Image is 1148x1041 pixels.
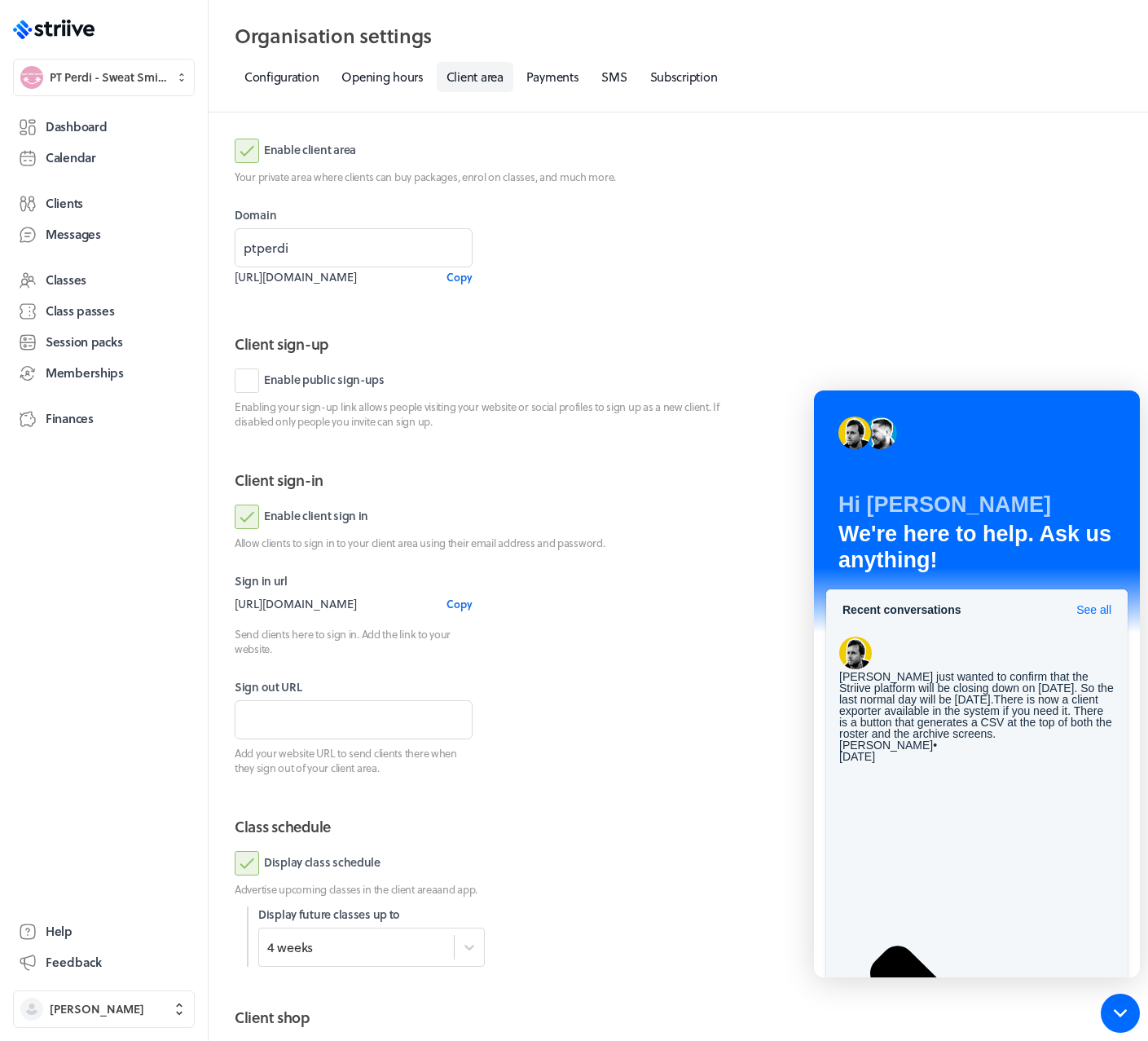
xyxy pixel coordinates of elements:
[46,410,94,427] span: Finances
[13,948,195,977] button: Feedback
[235,139,356,163] label: Enable client area
[235,627,473,656] p: Send clients here to sign in. Add the link to your website.
[235,368,385,393] label: Enable public sign-ups
[235,333,724,355] h2: Client sign-up
[46,149,96,166] span: Calendar
[640,62,728,92] a: Subscription
[20,66,43,89] img: PT Perdi - Sweat Smile Succeed
[235,505,368,529] label: Enable client sign in
[446,270,473,285] span: Copy
[25,349,301,360] div: [PERSON_NAME] •
[235,1006,724,1029] h2: Client shop
[13,59,195,96] button: PT Perdi - Sweat Smile SucceedPT Perdi - Sweat Smile Succeed
[46,226,101,243] span: Messages
[13,266,195,295] a: Classes
[517,62,589,92] a: Payments
[13,328,195,357] a: Session packs
[46,364,124,382] span: Memberships
[50,1001,144,1017] span: [PERSON_NAME]
[235,815,724,838] h2: Class schedule
[235,469,724,492] h2: Client sign-in
[258,906,485,923] label: Display future classes up to
[267,937,313,955] div: 4 weeks
[46,923,73,940] span: Help
[235,882,724,897] p: Advertise upcoming classes in the client area and app.
[13,297,195,326] a: Class passes
[446,588,473,620] button: Copy
[235,170,724,184] p: Your private area where clients can buy packages, enrol on classes, and much more.
[25,246,58,279] img: US
[235,20,1122,52] h2: Organisation settings
[13,404,195,434] a: Finances
[235,207,473,223] label: Domain
[235,679,473,695] label: Sign out URL
[25,280,301,349] div: [PERSON_NAME] just wanted to confirm that the Striive platform will be closing down on [DATE]. So...
[13,189,195,218] a: Clients
[235,62,328,92] a: Configuration
[46,302,115,320] span: Class passes
[235,851,380,876] label: Display class schedule
[235,573,473,589] label: Sign in url
[13,220,195,249] a: Messages
[437,62,513,92] a: Client area
[13,112,195,142] a: Dashboard
[1101,994,1140,1033] iframe: gist-messenger-bubble-iframe
[235,62,1122,92] nav: Tabs
[235,746,473,775] p: Add your website URL to send clients there when they sign out of your client area.
[46,195,83,212] span: Clients
[13,359,195,388] a: Memberships
[446,597,473,611] span: Copy
[13,143,195,173] a: Calendar
[13,990,195,1028] button: [PERSON_NAME]
[46,954,102,971] span: Feedback
[13,917,195,946] a: Help
[332,62,433,92] a: Opening hours
[46,118,107,135] span: Dashboard
[235,399,724,429] p: Enabling your sign-up link allows people visiting your website or social profiles to sign up as a...
[814,390,1140,977] iframe: gist-messenger-iframe
[25,359,61,373] span: [DATE]
[50,69,166,86] span: PT Perdi - Sweat Smile Succeed
[235,536,724,550] p: Allow clients to sign in to your client area using their email address and password.
[446,261,473,293] button: Copy
[46,333,122,351] span: Session packs
[46,271,86,289] span: Classes
[592,62,636,92] a: SMS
